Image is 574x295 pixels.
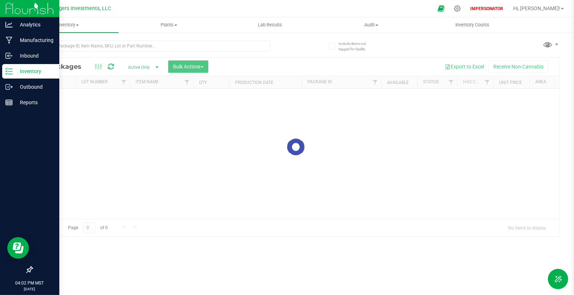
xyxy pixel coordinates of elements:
input: Search Package ID, Item Name, SKU, Lot or Part Number... [32,41,270,51]
p: Reports [13,98,56,107]
a: Inventory [17,17,119,33]
inline-svg: Reports [5,99,13,106]
a: Plants [119,17,220,33]
button: Toggle Menu [548,269,568,289]
span: Hi, [PERSON_NAME]! [513,5,560,11]
p: Inventory [13,67,56,76]
p: Analytics [13,20,56,29]
inline-svg: Outbound [5,83,13,90]
span: Inventory Counts [446,22,499,28]
div: Manage settings [453,5,462,12]
inline-svg: Manufacturing [5,37,13,44]
span: Open Ecommerce Menu [433,1,449,16]
span: Include items not tagged for facility [339,41,375,52]
span: Audit [321,22,422,28]
a: Audit [321,17,422,33]
span: Inventory [17,22,119,28]
inline-svg: Inventory [5,68,13,75]
a: Inventory Counts [422,17,523,33]
p: [DATE] [3,286,56,292]
inline-svg: Analytics [5,21,13,28]
inline-svg: Inbound [5,52,13,59]
p: IMPERSONATOR [467,5,506,12]
span: Lab Results [248,22,292,28]
p: Outbound [13,83,56,91]
iframe: Resource center [7,237,29,259]
p: 04:02 PM MST [3,280,56,286]
p: Manufacturing [13,36,56,45]
p: Inbound [13,51,56,60]
span: Life Changers Investments, LLC [37,5,111,12]
a: Lab Results [220,17,321,33]
span: Plants [119,22,220,28]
